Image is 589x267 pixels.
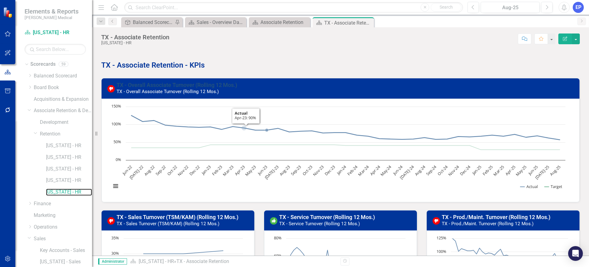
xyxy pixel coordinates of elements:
[133,18,173,26] div: Balanced Scorecard (Daily Huddle)
[34,96,92,103] a: Acquisitions & Expansion
[447,164,460,177] text: Nov-24
[46,142,92,149] a: [US_STATE] - HR
[545,184,563,189] button: Show Target
[437,235,446,241] text: 125%
[278,164,291,177] text: Aug-23
[274,235,282,241] text: 80%
[440,5,453,10] span: Search
[101,61,205,69] strong: TX - Associate Retention - KPIs
[121,164,133,176] text: Jun-22
[256,164,268,176] text: Jun-23
[30,61,56,68] a: Scorecards
[34,235,92,242] a: Sales
[264,164,280,180] text: [DATE]-23
[290,164,302,177] text: Sep-23
[279,214,375,220] a: TX - Service Turnover (Rolling 12 Mos.)
[128,164,144,180] text: [DATE]-22
[425,164,438,177] text: Sep-24
[265,128,268,132] path: Jun-23, 84. Actual.
[123,18,173,26] a: Balanced Scorecard (Daily Huddle)
[34,200,92,207] a: Finance
[188,164,201,177] text: Dec-22
[459,164,472,177] text: Dec-24
[98,258,127,265] span: Administrator
[250,18,309,26] a: Associate Retention
[323,164,336,177] text: Dec-23
[25,15,79,20] small: [PERSON_NAME] Medical
[481,2,540,13] button: Aug-25
[483,4,537,11] div: Aug-25
[46,177,92,184] a: [US_STATE] - HR
[200,164,212,176] text: Jan-23
[312,164,325,177] text: Nov-23
[481,164,494,177] text: Feb-25
[3,7,14,18] img: ClearPoint Strategy
[526,164,539,176] text: Jun-25
[324,19,372,27] div: TX - Associate Retention
[124,2,463,13] input: Search ClearPoint...
[111,250,119,256] text: 30%
[260,18,309,26] div: Associate Retention
[34,224,92,231] a: Operations
[143,164,156,177] text: Aug-22
[116,157,121,162] text: 0%
[111,182,120,190] button: View chart menu, Chart
[379,164,393,177] text: May-24
[568,246,583,261] div: Open Intercom Messenger
[101,41,169,45] div: [US_STATE] - HR
[437,249,446,254] text: 100%
[254,129,256,131] path: May-23, 84. Actual.
[34,212,92,219] a: Marketing
[40,119,92,126] a: Development
[520,184,538,189] button: Show Actual
[111,235,119,241] text: 35%
[154,164,167,177] text: Sep-22
[111,103,121,109] text: 150%
[117,82,237,88] a: TX - Overall Associate Turnover (Rolling 12 Mos.)
[573,2,584,13] button: EP
[108,104,568,196] svg: Interactive chart
[59,62,68,67] div: 59
[40,131,92,138] a: Retention
[107,85,115,92] img: Below Target
[34,73,92,80] a: Balanced Scorecard
[369,164,381,176] text: Apr-24
[270,217,277,225] img: On or Above Target
[117,89,219,94] small: TX - Overall Associate Turnover (Rolling 12 Mos.)
[130,258,336,265] div: »
[117,214,238,220] a: TX - Sales Turnover (TSM/KAM) (Rolling 12 Mos.)
[357,164,370,177] text: Mar-24
[101,34,169,41] div: TX - Associate Retention
[40,258,92,265] a: [US_STATE] - Sales
[187,18,245,26] a: Sales - Overview Dashboard
[244,164,257,177] text: May-23
[514,164,528,177] text: May-25
[46,166,92,173] a: [US_STATE] - HR
[40,247,92,254] a: Key Accounts - Sales
[114,139,121,144] text: 50%
[399,164,415,180] text: [DATE]-24
[335,164,348,176] text: Jan-24
[197,18,245,26] div: Sales - Overview Dashboard
[34,107,92,114] a: Associate Retention & Development
[25,44,86,55] input: Search Below...
[414,164,426,177] text: Aug-24
[221,164,234,177] text: Mar-23
[166,164,178,176] text: Oct-22
[346,164,359,177] text: Feb-24
[111,121,121,127] text: 100%
[176,258,229,264] div: TX - Associate Retention
[274,253,282,258] text: 60%
[108,104,573,196] div: Chart. Highcharts interactive chart.
[211,164,223,177] text: Feb-23
[142,249,225,255] g: Actual, line 1 of 2 with 3 data points.
[233,164,246,176] text: Apr-23
[139,258,174,264] a: [US_STATE] - HR
[442,214,550,220] a: TX - Prod./Maint. Turnover (Rolling 12 Mos.)
[243,127,245,129] path: Apr-23, 90. Actual.
[301,164,314,176] text: Oct-23
[176,164,189,177] text: Nov-22
[431,3,461,12] button: Search
[46,189,92,196] a: [US_STATE] - HR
